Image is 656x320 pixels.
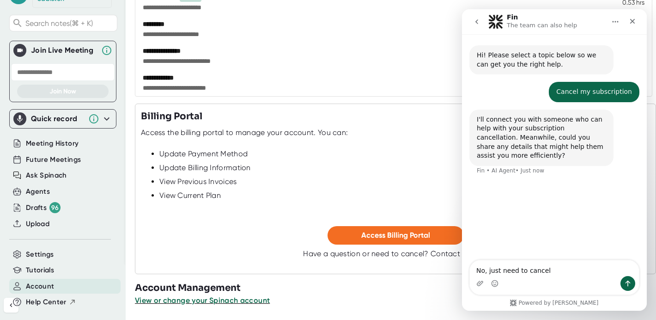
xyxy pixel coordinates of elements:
button: Account [26,281,54,292]
h3: Billing Portal [141,110,202,123]
button: View or change your Spinach account [135,295,270,306]
span: Access Billing Portal [361,231,430,240]
span: Join Now [49,87,76,95]
button: Agents [26,186,50,197]
div: View Previous Invoices [159,177,650,186]
span: Help Center [26,297,67,308]
div: Join Live Meeting [31,46,97,55]
span: View or change your Spinach account [135,296,270,305]
button: Upload [26,219,49,229]
button: Future Meetings [26,154,81,165]
div: Join Live MeetingJoin Live Meeting [13,41,112,60]
div: Update Billing Information [159,163,650,172]
button: Ask Spinach [26,170,67,181]
div: 96 [49,202,61,213]
div: Drafts [26,202,61,213]
div: View Current Plan [159,191,650,200]
div: Update Payment Method [159,149,650,159]
div: Quick record [13,110,112,128]
button: Meeting History [26,138,79,149]
button: Tutorials [26,265,54,276]
div: Quick record [31,114,84,123]
button: Collapse sidebar [4,298,18,313]
button: Help Center [26,297,76,308]
button: Drafts 96 [26,202,61,213]
button: Access Billing Portal [328,226,464,245]
span: Search notes (⌘ + K) [25,19,115,28]
img: Join Live Meeting [15,46,24,55]
button: Join Now [17,85,109,98]
div: Access the billing portal to manage your account. You can: [141,128,348,137]
h3: Account Management [135,281,656,295]
iframe: Intercom live chat [462,9,647,311]
div: Have a question or need to cancel? Contact us [303,249,487,258]
button: Settings [26,249,54,260]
